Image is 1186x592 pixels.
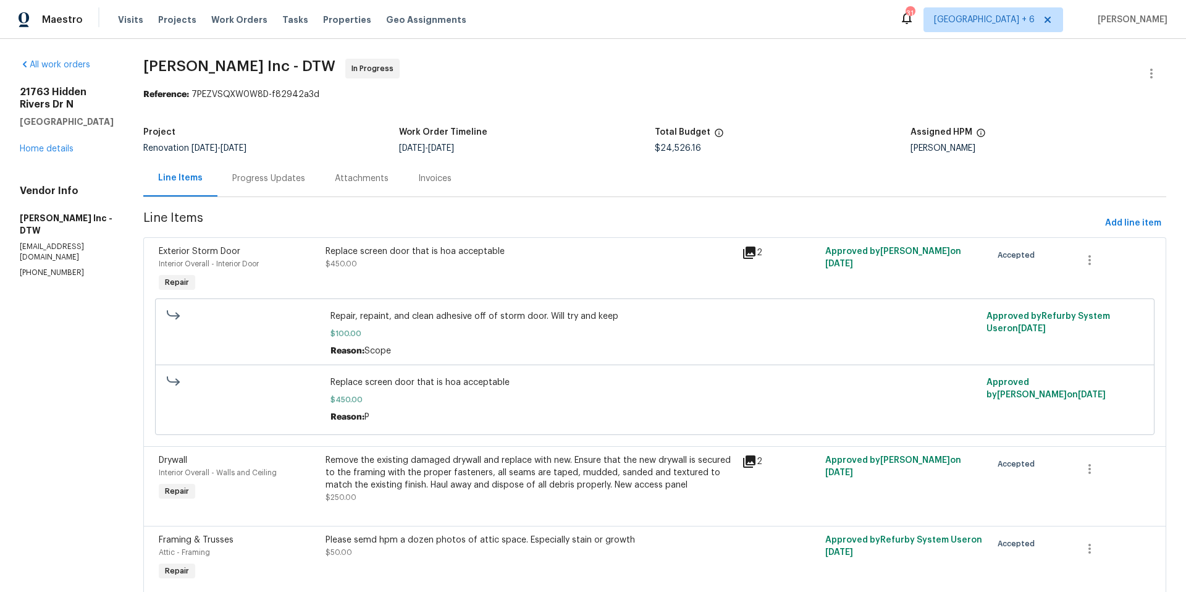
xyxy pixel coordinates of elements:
[742,245,818,260] div: 2
[20,185,114,197] h4: Vendor Info
[335,172,389,185] div: Attachments
[986,378,1106,399] span: Approved by [PERSON_NAME] on
[143,88,1166,101] div: 7PEZVSQXW0W8D-f82942a3d
[364,413,369,421] span: P
[655,144,701,153] span: $24,526.16
[159,536,233,544] span: Framing & Trusses
[158,14,196,26] span: Projects
[326,494,356,501] span: $250.00
[1018,324,1046,333] span: [DATE]
[1105,216,1161,231] span: Add line item
[330,310,978,323] span: Repair, repaint, and clean adhesive off of storm door. Will try and keep
[825,456,961,477] span: Approved by [PERSON_NAME] on
[998,458,1040,470] span: Accepted
[330,347,364,355] span: Reason:
[143,144,246,153] span: Renovation
[911,128,972,137] h5: Assigned HPM
[825,247,961,268] span: Approved by [PERSON_NAME] on
[282,15,308,24] span: Tasks
[986,312,1110,333] span: Approved by Refurby System User on
[211,14,267,26] span: Work Orders
[20,86,114,111] h2: 21763 Hidden Rivers Dr N
[998,249,1040,261] span: Accepted
[825,260,853,268] span: [DATE]
[742,454,818,469] div: 2
[906,7,914,20] div: 31
[418,172,452,185] div: Invoices
[42,14,83,26] span: Maestro
[191,144,246,153] span: -
[326,534,734,546] div: Please semd hpm a dozen photos of attic space. Especially stain or growth
[399,144,425,153] span: [DATE]
[330,376,978,389] span: Replace screen door that is hoa acceptable
[159,456,187,465] span: Drywall
[232,172,305,185] div: Progress Updates
[399,144,454,153] span: -
[364,347,391,355] span: Scope
[159,247,240,256] span: Exterior Storm Door
[326,454,734,491] div: Remove the existing damaged drywall and replace with new. Ensure that the new drywall is secured ...
[143,59,335,74] span: [PERSON_NAME] Inc - DTW
[118,14,143,26] span: Visits
[326,260,357,268] span: $450.00
[143,212,1100,235] span: Line Items
[1093,14,1167,26] span: [PERSON_NAME]
[191,144,217,153] span: [DATE]
[326,549,352,556] span: $50.00
[20,116,114,128] h5: [GEOGRAPHIC_DATA]
[825,548,853,557] span: [DATE]
[428,144,454,153] span: [DATE]
[330,394,978,406] span: $450.00
[20,242,114,263] p: [EMAIL_ADDRESS][DOMAIN_NAME]
[825,536,982,557] span: Approved by Refurby System User on
[160,276,194,289] span: Repair
[351,62,398,75] span: In Progress
[159,260,259,268] span: Interior Overall - Interior Door
[825,468,853,477] span: [DATE]
[143,128,175,137] h5: Project
[323,14,371,26] span: Properties
[158,172,203,184] div: Line Items
[1078,391,1106,399] span: [DATE]
[399,128,487,137] h5: Work Order Timeline
[221,144,246,153] span: [DATE]
[1100,212,1166,235] button: Add line item
[714,128,724,144] span: The total cost of line items that have been proposed by Opendoor. This sum includes line items th...
[326,245,734,258] div: Replace screen door that is hoa acceptable
[655,128,710,137] h5: Total Budget
[330,328,978,340] span: $100.00
[20,268,114,278] p: [PHONE_NUMBER]
[20,61,90,69] a: All work orders
[159,549,210,556] span: Attic - Framing
[159,469,277,476] span: Interior Overall - Walls and Ceiling
[160,485,194,497] span: Repair
[143,90,189,99] b: Reference:
[20,145,74,153] a: Home details
[998,538,1040,550] span: Accepted
[330,413,364,421] span: Reason:
[20,212,114,237] h5: [PERSON_NAME] Inc - DTW
[934,14,1035,26] span: [GEOGRAPHIC_DATA] + 6
[911,144,1166,153] div: [PERSON_NAME]
[976,128,986,144] span: The hpm assigned to this work order.
[160,565,194,577] span: Repair
[386,14,466,26] span: Geo Assignments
